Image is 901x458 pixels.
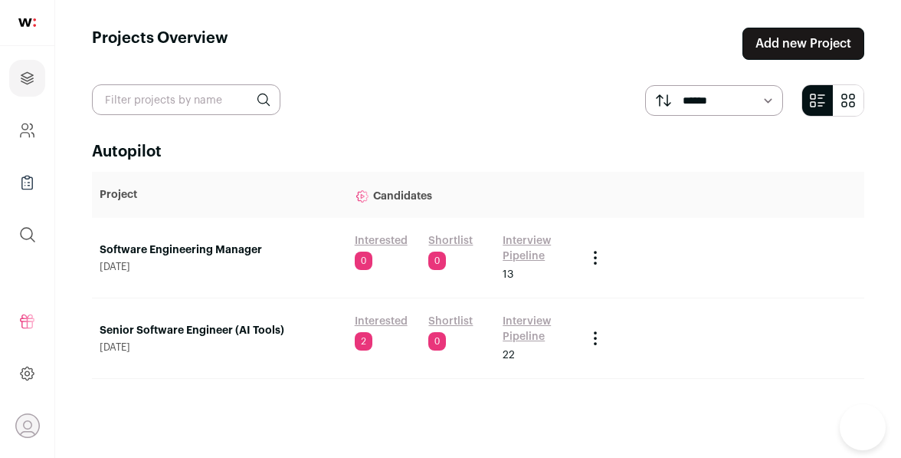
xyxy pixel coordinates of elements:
[742,28,864,60] a: Add new Project
[428,332,446,351] span: 0
[18,18,36,27] img: wellfound-shorthand-0d5821cbd27db2630d0214b213865d53afaa358527fdda9d0ea32b1df1b89c2c.svg
[100,323,339,338] a: Senior Software Engineer (AI Tools)
[586,249,604,267] button: Project Actions
[840,404,886,450] iframe: Help Scout Beacon - Open
[92,28,228,60] h1: Projects Overview
[100,261,339,273] span: [DATE]
[9,164,45,201] a: Company Lists
[92,141,864,163] h2: Autopilot
[428,233,473,249] a: Shortlist
[15,414,40,438] button: Open dropdown
[92,84,280,115] input: Filter projects by name
[503,348,515,363] span: 22
[100,242,339,258] a: Software Engineering Manager
[355,252,372,270] span: 0
[428,314,473,329] a: Shortlist
[355,332,372,351] span: 2
[9,60,45,97] a: Projects
[428,252,446,270] span: 0
[9,112,45,149] a: Company and ATS Settings
[503,233,571,264] a: Interview Pipeline
[100,341,339,354] span: [DATE]
[355,233,408,249] a: Interested
[100,187,339,203] p: Project
[586,329,604,348] button: Project Actions
[355,180,571,210] p: Candidates
[503,267,513,282] span: 13
[355,314,408,329] a: Interested
[503,314,571,344] a: Interview Pipeline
